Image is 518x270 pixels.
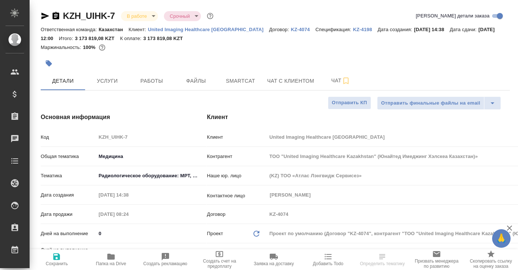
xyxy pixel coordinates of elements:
div: В работе [121,11,158,21]
span: Создать рекламацию [143,261,187,266]
button: Заявка на доставку [247,249,301,270]
p: [DATE] 14:38 [414,27,450,32]
p: Дней на выполнение (авт.) [41,246,96,261]
p: Дата создания: [378,27,414,32]
span: Отправить финальные файлы на email [381,99,480,108]
span: Файлы [178,76,214,86]
p: К оплате: [120,36,143,41]
p: Контактное лицо [207,192,267,200]
button: Создать рекламацию [138,249,192,270]
h4: Основная информация [41,113,177,122]
input: Пустое поле [96,190,161,200]
span: [PERSON_NAME] детали заказа [416,12,490,20]
button: Добавить тэг [41,55,57,72]
input: Пустое поле [96,248,206,259]
p: Тематика [41,172,96,180]
div: Радиологическое оборудование: МРТ, КТ, УЗИ, рентгенография [96,169,206,182]
button: 0.00 RUB; 0.00 KZT; [97,43,107,52]
p: Договор [207,211,267,218]
button: Папка на Drive [84,249,138,270]
p: 100% [83,45,97,50]
button: Отправить КП [328,96,371,109]
p: Спецификация: [315,27,353,32]
span: Скопировать ссылку на оценку заказа [468,259,514,269]
p: Клиент [207,134,267,141]
span: Чат с клиентом [267,76,314,86]
p: Договор: [269,27,291,32]
p: Наше юр. лицо [207,172,267,180]
button: Скопировать ссылку [51,11,60,20]
span: Добавить Todo [313,261,343,266]
div: split button [377,96,501,110]
svg: Подписаться [342,76,350,85]
span: Работы [134,76,169,86]
span: Отправить КП [332,99,367,107]
p: Контрагент [207,153,267,160]
div: В работе [164,11,201,21]
button: Доп статусы указывают на важность/срочность заказа [205,11,215,21]
p: KZ-4198 [353,27,378,32]
button: Срочный [168,13,192,19]
span: Папка на Drive [96,261,126,266]
button: Скопировать ссылку для ЯМессенджера [41,11,50,20]
p: Дней на выполнение [41,230,96,237]
span: Детали [45,76,81,86]
button: Создать счет на предоплату [192,249,247,270]
h4: Клиент [207,113,510,122]
p: Маржинальность: [41,45,83,50]
button: Отправить финальные файлы на email [377,96,484,110]
p: Проект [207,230,223,237]
a: KZH_UIHK-7 [63,11,115,21]
span: Заявка на доставку [254,261,294,266]
p: 3 173 819,08 KZT [75,36,120,41]
p: Ответственная команда: [41,27,99,32]
p: Казахстан [99,27,129,32]
span: Сохранить [46,261,68,266]
button: Скопировать ссылку на оценку заказа [464,249,518,270]
input: ✎ Введи что-нибудь [96,228,206,239]
p: Клиент: [128,27,148,32]
span: Создать счет на предоплату [197,259,242,269]
button: Сохранить [30,249,84,270]
p: Дата создания [41,191,96,199]
p: Итого: [59,36,75,41]
span: Призвать менеджера по развитию [414,259,460,269]
p: United Imaging Healthcare [GEOGRAPHIC_DATA] [148,27,269,32]
div: Медицина [96,150,206,163]
span: Услуги [90,76,125,86]
p: Дата сдачи: [450,27,478,32]
p: Дата продажи [41,211,96,218]
a: KZ-4198 [353,26,378,32]
p: Общая тематика [41,153,96,160]
input: Пустое поле [96,209,161,220]
input: Пустое поле [96,132,206,142]
button: 🙏 [492,229,511,248]
p: KZ-4074 [291,27,316,32]
button: Определить тематику [355,249,410,270]
a: United Imaging Healthcare [GEOGRAPHIC_DATA] [148,26,269,32]
p: 3 173 819,08 KZT [143,36,188,41]
button: В работе [125,13,149,19]
button: Призвать менеджера по развитию [410,249,464,270]
span: Определить тематику [360,261,405,266]
button: Добавить Todo [301,249,355,270]
span: 🙏 [495,231,508,246]
p: Код [41,134,96,141]
span: Чат [323,76,359,85]
span: Smartcat [223,76,258,86]
a: KZ-4074 [291,26,316,32]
